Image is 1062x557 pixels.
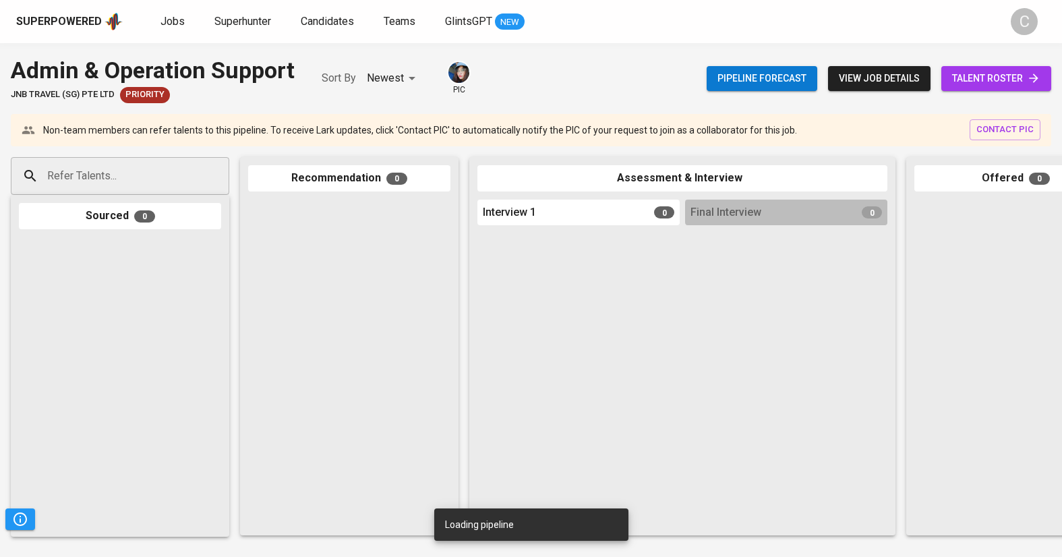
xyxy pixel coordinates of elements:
img: diazagista@glints.com [448,62,469,83]
span: 0 [386,173,407,185]
button: Pipeline forecast [707,66,817,91]
span: talent roster [952,70,1040,87]
a: Candidates [301,13,357,30]
div: pic [447,61,471,96]
span: Teams [384,15,415,28]
a: Superpoweredapp logo [16,11,123,32]
span: Jobs [160,15,185,28]
span: Superhunter [214,15,271,28]
div: C [1011,8,1038,35]
button: Open [222,175,225,177]
div: Recommendation [248,165,450,192]
span: view job details [839,70,920,87]
div: Newest [367,66,420,91]
span: contact pic [976,122,1034,138]
span: 0 [862,206,882,218]
button: view job details [828,66,931,91]
div: Admin & Operation Support [11,54,295,87]
button: contact pic [970,119,1040,140]
span: Pipeline forecast [717,70,806,87]
span: NEW [495,16,525,29]
img: app logo [105,11,123,32]
div: Loading pipeline [445,512,514,537]
a: Superhunter [214,13,274,30]
a: Jobs [160,13,187,30]
span: 0 [654,206,674,218]
a: talent roster [941,66,1051,91]
p: Sort By [322,70,356,86]
p: Non-team members can refer talents to this pipeline. To receive Lark updates, click 'Contact PIC'... [43,123,797,137]
div: Superpowered [16,14,102,30]
span: GlintsGPT [445,15,492,28]
a: Teams [384,13,418,30]
span: Candidates [301,15,354,28]
span: Final Interview [690,205,761,221]
span: 0 [134,210,155,223]
span: Priority [120,88,170,101]
span: JNB Travel (SG) Pte Ltd [11,88,115,101]
div: Assessment & Interview [477,165,887,192]
div: Sourced [19,203,221,229]
p: Newest [367,70,404,86]
div: Client Priority [120,87,170,103]
span: 0 [1029,173,1050,185]
span: Interview 1 [483,205,536,221]
button: Pipeline Triggers [5,508,35,530]
a: GlintsGPT NEW [445,13,525,30]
